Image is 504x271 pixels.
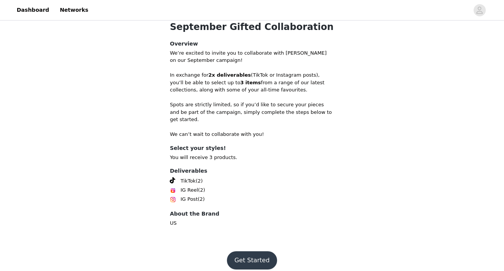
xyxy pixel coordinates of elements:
button: Get Started [227,251,277,269]
span: (2) [196,177,203,185]
span: TikTok [181,177,196,185]
strong: items [246,80,261,85]
span: IG Post [181,195,198,203]
h4: Select your styles! [170,144,334,152]
h1: September Gifted Collaboration [170,20,334,34]
p: We can’t wait to collaborate with you! [170,131,334,138]
p: Spots are strictly limited, so if you’d like to secure your pieces and be part of the campaign, s... [170,101,334,123]
strong: 2x deliverables [208,72,251,78]
div: avatar [476,4,483,16]
span: IG Reel [181,186,198,194]
h4: Deliverables [170,167,334,175]
p: We’re excited to invite you to collaborate with [PERSON_NAME] on our September campaign! [170,49,334,64]
img: Instagram Icon [170,197,176,203]
span: (2) [198,195,204,203]
a: Networks [55,2,93,19]
h4: About the Brand [170,210,334,218]
span: (2) [198,186,205,194]
h4: Overview [170,40,334,48]
strong: 3 [240,80,244,85]
img: Instagram Reels Icon [170,187,176,194]
p: In exchange for (TikTok or Instagram posts), you’ll be able to select up to from a range of our l... [170,71,334,94]
a: Dashboard [12,2,54,19]
p: US [170,219,334,227]
p: You will receive 3 products. [170,154,334,161]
